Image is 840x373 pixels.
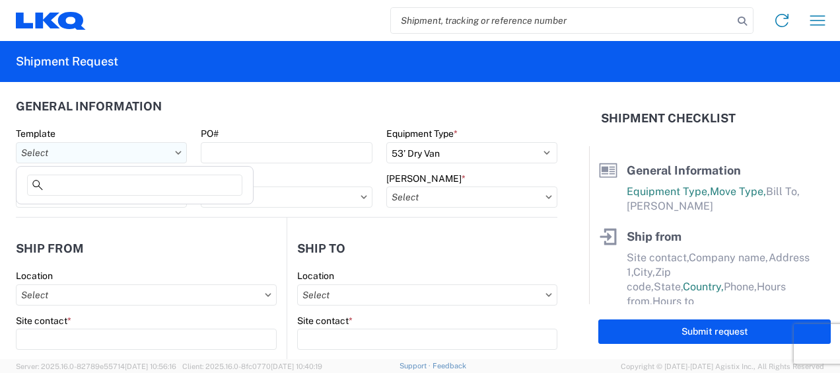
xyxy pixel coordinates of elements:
span: Server: 2025.16.0-82789e55714 [16,362,176,370]
span: Country, [683,280,724,293]
a: Feedback [433,362,466,370]
span: Move Type, [710,185,766,198]
input: Select [16,142,187,163]
a: Support [400,362,433,370]
span: Ship from [627,229,682,243]
label: Site contact [297,315,353,327]
span: Phone, [724,280,757,293]
input: Select [297,284,557,306]
label: Site contact [16,315,71,327]
label: Location [297,270,334,282]
span: Bill To, [766,185,800,198]
h2: Shipment Request [16,54,118,69]
h2: General Information [16,100,162,113]
input: Select [386,186,557,208]
input: Shipment, tracking or reference number [391,8,733,33]
input: Select [16,284,277,306]
span: City, [633,266,655,278]
span: [DATE] 10:40:19 [271,362,322,370]
span: Equipment Type, [627,185,710,198]
span: Hours to [652,295,694,308]
span: [DATE] 10:56:16 [125,362,176,370]
h2: Ship to [297,242,345,255]
label: Template [16,128,55,140]
h2: Shipment Checklist [601,110,736,126]
span: General Information [627,163,741,177]
label: Location [16,270,53,282]
span: Company name, [689,251,769,264]
button: Submit request [598,319,831,344]
label: PO# [201,128,219,140]
h2: Ship from [16,242,84,255]
label: [PERSON_NAME] [386,173,466,185]
span: Copyright © [DATE]-[DATE] Agistix Inc., All Rights Reserved [621,360,824,372]
input: Select [201,186,372,208]
span: [PERSON_NAME] [627,200,713,212]
span: Site contact, [627,251,689,264]
label: Equipment Type [386,128,458,140]
span: State, [654,280,683,293]
span: Client: 2025.16.0-8fc0770 [182,362,322,370]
